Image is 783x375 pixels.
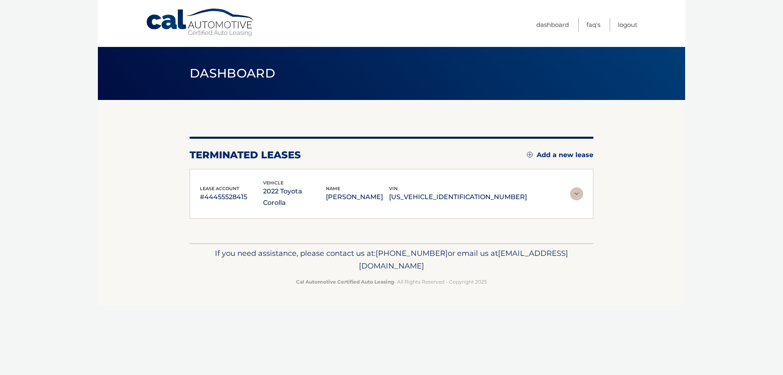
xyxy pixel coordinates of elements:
a: Cal Automotive [146,8,256,37]
span: lease account [200,186,239,191]
p: [US_VEHICLE_IDENTIFICATION_NUMBER] [389,191,527,203]
img: accordion-rest.svg [570,187,583,200]
span: [PHONE_NUMBER] [376,249,448,258]
a: Dashboard [536,18,569,31]
span: vehicle [263,180,283,186]
p: #44455528415 [200,191,263,203]
span: Dashboard [190,66,275,81]
span: vin [389,186,398,191]
p: - All Rights Reserved - Copyright 2025 [195,277,588,286]
strong: Cal Automotive Certified Auto Leasing [296,279,394,285]
p: If you need assistance, please contact us at: or email us at [195,247,588,273]
p: [PERSON_NAME] [326,191,389,203]
a: FAQ's [586,18,600,31]
span: name [326,186,340,191]
p: 2022 Toyota Corolla [263,186,326,209]
img: add.svg [527,152,533,158]
h2: terminated leases [190,149,301,161]
a: Add a new lease [527,151,593,159]
a: Logout [618,18,637,31]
